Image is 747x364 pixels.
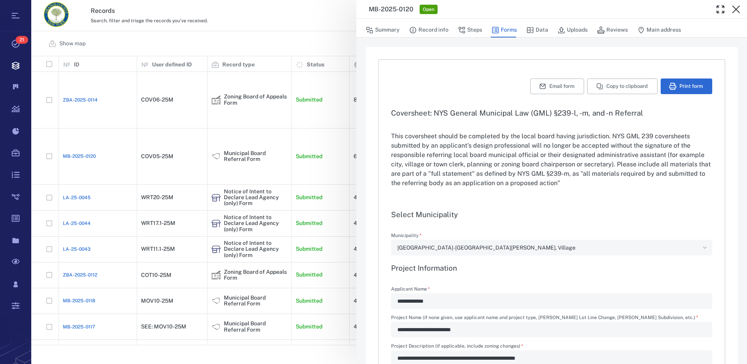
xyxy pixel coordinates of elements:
div: Project Name (if none given, use applicant name and project type, e.g. Smith Lot Line Change, Jon... [391,322,712,337]
h3: Coversheet: NYS General Municipal Law (GML) §239-l, -m, and -n Referral [391,108,712,118]
button: Record info [409,23,449,37]
div: Applicant Name [391,293,712,309]
label: Project Name (if none given, use applicant name and project type, [PERSON_NAME] Lot Line Change, ... [391,315,712,322]
button: Uploads [558,23,588,37]
button: Copy to clipboard [587,79,658,94]
button: Email form [530,79,584,94]
button: Forms [491,23,517,37]
button: Close [728,2,744,17]
button: Reviews [597,23,628,37]
span: Open [421,6,436,13]
span: 21 [16,36,28,44]
button: Steps [458,23,482,37]
button: Data [526,23,548,37]
label: Project Description (if applicable, include zoning changes) [391,344,712,350]
label: Applicant Name [391,287,712,293]
span: Help [18,5,34,12]
button: Summary [366,23,400,37]
button: Main address [637,23,681,37]
div: [GEOGRAPHIC_DATA]-[GEOGRAPHIC_DATA][PERSON_NAME], Village [397,243,700,252]
h3: Project Information [391,263,712,273]
div: Municipality [391,240,712,255]
p: This coversheet should be completed by the local board having jurisdiction. NYS GML 239 covershee... [391,132,712,188]
h3: MB-2025-0120 [369,5,413,14]
button: Print form [661,79,712,94]
label: Municipality [391,233,712,240]
button: Toggle Fullscreen [713,2,728,17]
h3: Select Municipality [391,210,712,219]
